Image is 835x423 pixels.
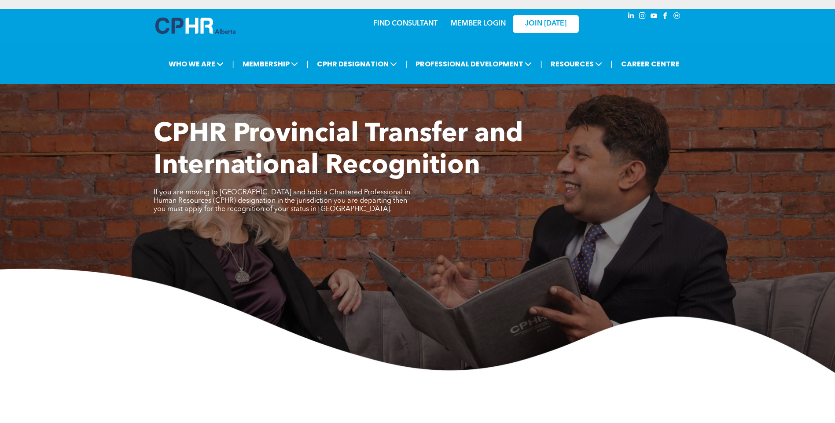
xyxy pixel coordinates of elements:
a: FIND CONSULTANT [373,20,438,27]
a: facebook [661,11,670,23]
span: PROFESSIONAL DEVELOPMENT [413,56,534,72]
a: youtube [649,11,659,23]
li: | [232,55,234,73]
span: CPHR DESIGNATION [314,56,400,72]
li: | [306,55,309,73]
a: instagram [638,11,647,23]
a: linkedin [626,11,636,23]
span: RESOURCES [548,56,605,72]
span: JOIN [DATE] [525,20,566,28]
img: A blue and white logo for cp alberta [155,18,235,34]
span: CPHR Provincial Transfer and International Recognition [154,121,523,179]
span: MEMBERSHIP [240,56,301,72]
a: CAREER CENTRE [618,56,682,72]
span: If you are moving to [GEOGRAPHIC_DATA] and hold a Chartered Professional in Human Resources (CPHR... [154,189,410,213]
li: | [405,55,408,73]
a: Social network [672,11,682,23]
li: | [540,55,542,73]
a: JOIN [DATE] [513,15,579,33]
a: MEMBER LOGIN [451,20,506,27]
span: WHO WE ARE [166,56,226,72]
li: | [611,55,613,73]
